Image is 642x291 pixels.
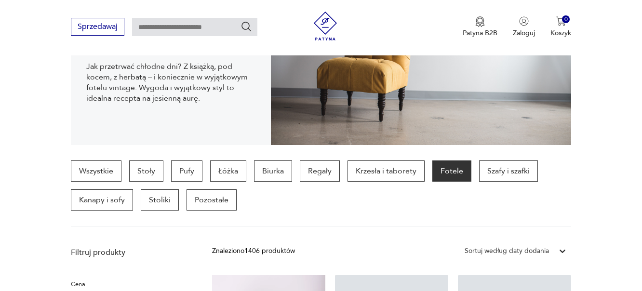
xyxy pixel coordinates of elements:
[348,160,425,182] a: Krzesła i taborety
[271,0,571,145] img: 9275102764de9360b0b1aa4293741aa9.jpg
[465,246,549,256] div: Sortuj według daty dodania
[463,16,497,38] a: Ikona medaluPatyna B2B
[187,189,237,211] a: Pozostałe
[241,21,252,32] button: Szukaj
[550,16,571,38] button: 0Koszyk
[463,28,497,38] p: Patyna B2B
[479,160,538,182] a: Szafy i szafki
[71,160,121,182] a: Wszystkie
[311,12,340,40] img: Patyna - sklep z meblami i dekoracjami vintage
[300,160,340,182] a: Regały
[254,160,292,182] a: Biurka
[86,61,256,104] p: Jak przetrwać chłodne dni? Z książką, pod kocem, z herbatą – i koniecznie w wyjątkowym fotelu vin...
[71,24,124,31] a: Sprzedawaj
[71,247,189,258] p: Filtruj produkty
[212,246,295,256] div: Znaleziono 1406 produktów
[210,160,246,182] a: Łóżka
[519,16,529,26] img: Ikonka użytkownika
[171,160,202,182] a: Pufy
[562,15,570,24] div: 0
[463,16,497,38] button: Patyna B2B
[513,16,535,38] button: Zaloguj
[71,279,189,290] p: Cena
[432,160,471,182] a: Fotele
[513,28,535,38] p: Zaloguj
[550,28,571,38] p: Koszyk
[556,16,566,26] img: Ikona koszyka
[71,18,124,36] button: Sprzedawaj
[129,160,163,182] a: Stoły
[141,189,179,211] a: Stoliki
[475,16,485,27] img: Ikona medalu
[71,189,133,211] a: Kanapy i sofy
